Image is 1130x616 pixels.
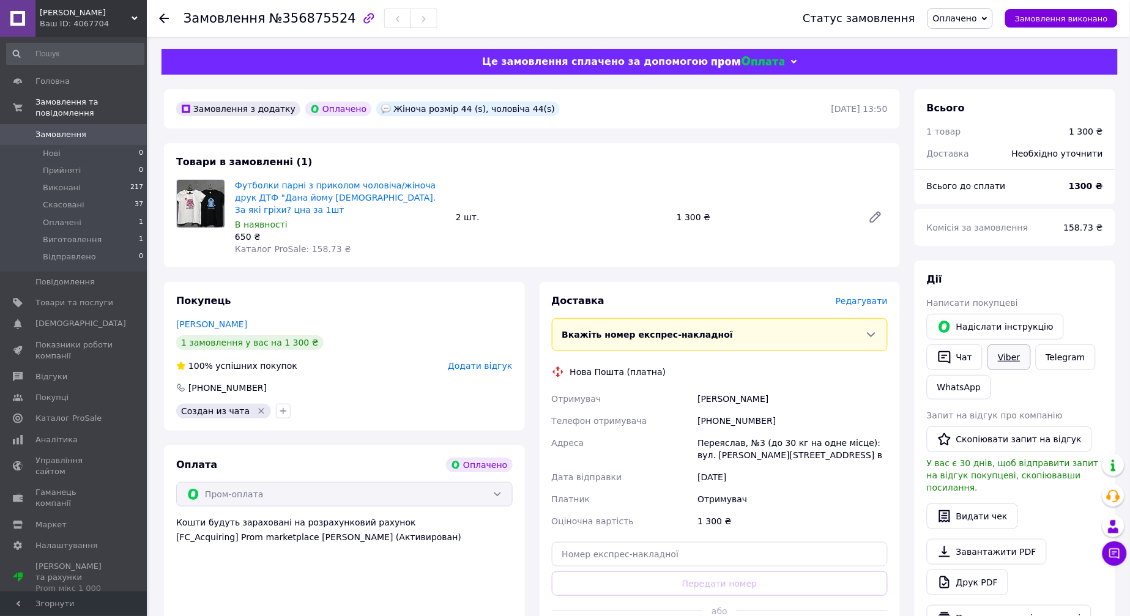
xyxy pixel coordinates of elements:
[552,416,647,426] span: Телефон отримувача
[35,76,70,87] span: Головна
[43,199,84,210] span: Скасовані
[1036,344,1096,370] a: Telegram
[1005,140,1110,167] div: Необхідно уточнити
[562,330,734,340] span: Вкажіть номер експрес-накладної
[35,583,113,594] div: Prom мікс 1 000
[552,438,584,448] span: Адреса
[35,97,147,119] span: Замовлення та повідомлення
[927,344,983,370] button: Чат
[269,11,356,26] span: №356875524
[139,165,143,176] span: 0
[927,273,942,285] span: Дії
[552,516,634,526] span: Оціночна вартість
[130,182,143,193] span: 217
[40,7,132,18] span: Фуджіфільм Овруч
[159,12,169,24] div: Повернутися назад
[1064,223,1103,232] span: 158.73 ₴
[139,148,143,159] span: 0
[927,314,1064,340] button: Надіслати інструкцію
[176,360,297,372] div: успішних покупок
[1069,125,1103,138] div: 1 300 ₴
[35,371,67,382] span: Відгуки
[43,234,102,245] span: Виготовлення
[35,413,102,424] span: Каталог ProSale
[927,503,1018,529] button: Видати чек
[927,458,1099,492] span: У вас є 30 днів, щоб відправити запит на відгук покупцеві, скопіювавши посилання.
[35,540,98,551] span: Налаштування
[552,472,622,482] span: Дата відправки
[927,410,1063,420] span: Запит на відгук про компанію
[256,406,266,416] svg: Видалити мітку
[567,366,669,378] div: Нова Пошта (платна)
[863,205,888,229] a: Редагувати
[139,217,143,228] span: 1
[987,344,1030,370] a: Viber
[176,459,217,470] span: Оплата
[176,516,513,543] div: Кошти будуть зараховані на розрахунковий рахунок
[672,209,858,226] div: 1 300 ₴
[35,276,95,288] span: Повідомлення
[235,244,351,254] span: Каталог ProSale: 158.73 ₴
[235,220,288,229] span: В наявності
[188,361,213,371] span: 100%
[181,406,250,416] span: Создан из чата
[376,102,560,116] div: Жіноча розмір 44 (s), чоловіча 44(s)
[35,519,67,530] span: Маркет
[482,56,708,67] span: Це замовлення сплачено за допомогою
[1015,14,1108,23] span: Замовлення виконано
[1069,181,1103,191] b: 1300 ₴
[35,561,113,595] span: [PERSON_NAME] та рахунки
[695,432,890,466] div: Переяслав, №3 (до 30 кг на одне місце): вул. [PERSON_NAME][STREET_ADDRESS] в
[235,180,436,215] a: Футболки парні з приколом чоловіча/жіноча друк ДТФ "Дана йому [DEMOGRAPHIC_DATA]. За які гріхи? ц...
[831,104,888,114] time: [DATE] 13:50
[176,531,513,543] div: [FC_Acquiring] Prom marketplace [PERSON_NAME] (Активирован)
[176,335,324,350] div: 1 замовлення у вас на 1 300 ₴
[933,13,977,23] span: Оплачено
[35,340,113,362] span: Показники роботи компанії
[235,231,446,243] div: 650 ₴
[448,361,512,371] span: Додати відгук
[446,458,512,472] div: Оплачено
[139,251,143,262] span: 0
[43,182,81,193] span: Виконані
[695,466,890,488] div: [DATE]
[836,296,888,306] span: Редагувати
[552,394,601,404] span: Отримувач
[927,570,1008,595] a: Друк PDF
[176,319,247,329] a: [PERSON_NAME]
[927,223,1028,232] span: Комісія за замовлення
[176,295,231,306] span: Покупець
[35,392,69,403] span: Покупці
[177,180,225,228] img: Футболки парні з приколом чоловіча/жіноча друк ДТФ "Дана йому Богом. За які гріхи? цна за 1шт
[695,388,890,410] div: [PERSON_NAME]
[184,11,266,26] span: Замовлення
[1005,9,1118,28] button: Замовлення виконано
[927,539,1047,565] a: Завантажити PDF
[305,102,371,116] div: Оплачено
[552,494,590,504] span: Платник
[176,102,300,116] div: Замовлення з додатку
[6,43,144,65] input: Пошук
[927,426,1092,452] button: Скопіювати запит на відгук
[695,488,890,510] div: Отримувач
[381,104,391,114] img: :speech_balloon:
[552,542,888,566] input: Номер експрес-накладної
[927,181,1006,191] span: Всього до сплати
[451,209,672,226] div: 2 шт.
[927,149,969,158] span: Доставка
[35,434,78,445] span: Аналітика
[187,382,268,394] div: [PHONE_NUMBER]
[43,148,61,159] span: Нові
[35,129,86,140] span: Замовлення
[139,234,143,245] span: 1
[695,410,890,432] div: [PHONE_NUMBER]
[40,18,147,29] div: Ваш ID: 4067704
[176,156,313,168] span: Товари в замовленні (1)
[803,12,915,24] div: Статус замовлення
[43,165,81,176] span: Прийняті
[927,127,961,136] span: 1 товар
[927,102,965,114] span: Всього
[927,375,991,399] a: WhatsApp
[43,217,81,228] span: Оплачені
[712,56,785,68] img: evopay logo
